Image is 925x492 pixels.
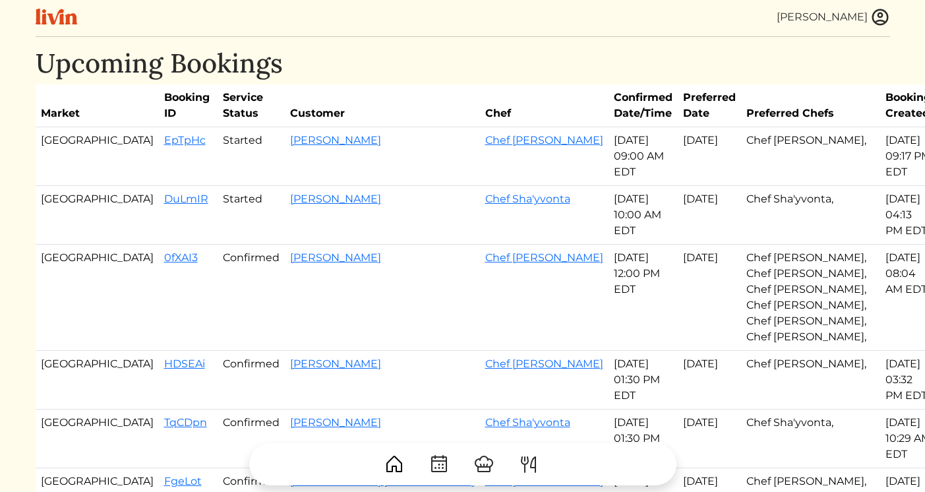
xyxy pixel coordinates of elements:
td: [DATE] [678,127,741,186]
img: House-9bf13187bcbb5817f509fe5e7408150f90897510c4275e13d0d5fca38e0b5951.svg [384,454,405,475]
th: Chef [480,84,609,127]
td: [DATE] 01:30 PM EDT [609,351,678,410]
td: Confirmed [218,245,285,351]
td: Chef Sha'yvonta, [741,186,880,245]
a: TqCDpn [164,416,207,429]
td: [DATE] 01:30 PM EDT [609,410,678,468]
th: Customer [285,84,480,127]
img: ForkKnife-55491504ffdb50bab0c1e09e7649658475375261d09fd45db06cec23bce548bf.svg [518,454,539,475]
th: Preferred Chefs [741,84,880,127]
td: Chef [PERSON_NAME], Chef [PERSON_NAME], Chef [PERSON_NAME], Chef [PERSON_NAME], Chef [PERSON_NAME... [741,245,880,351]
th: Confirmed Date/Time [609,84,678,127]
td: Chef [PERSON_NAME], [741,351,880,410]
th: Booking ID [159,84,218,127]
td: [GEOGRAPHIC_DATA] [36,351,159,410]
th: Market [36,84,159,127]
img: user_account-e6e16d2ec92f44fc35f99ef0dc9cddf60790bfa021a6ecb1c896eb5d2907b31c.svg [870,7,890,27]
td: Confirmed [218,351,285,410]
a: Chef Sha'yvonta [485,416,570,429]
a: HDSEAi [164,357,205,370]
a: [PERSON_NAME] [290,357,381,370]
td: [GEOGRAPHIC_DATA] [36,245,159,351]
td: [GEOGRAPHIC_DATA] [36,127,159,186]
a: Chef [PERSON_NAME] [485,251,603,264]
td: Chef [PERSON_NAME], [741,127,880,186]
a: DuLmIR [164,193,208,205]
div: [PERSON_NAME] [777,9,868,25]
td: [DATE] [678,410,741,468]
td: [GEOGRAPHIC_DATA] [36,410,159,468]
a: EpTpHc [164,134,206,146]
a: Chef [PERSON_NAME] [485,357,603,370]
td: [DATE] 09:00 AM EDT [609,127,678,186]
img: ChefHat-a374fb509e4f37eb0702ca99f5f64f3b6956810f32a249b33092029f8484b388.svg [473,454,494,475]
td: [DATE] 10:00 AM EDT [609,186,678,245]
a: [PERSON_NAME] [290,416,381,429]
th: Service Status [218,84,285,127]
a: Chef Sha'yvonta [485,193,570,205]
td: Chef Sha'yvonta, [741,410,880,468]
td: Started [218,127,285,186]
img: CalendarDots-5bcf9d9080389f2a281d69619e1c85352834be518fbc73d9501aef674afc0d57.svg [429,454,450,475]
td: [DATE] [678,245,741,351]
a: Chef [PERSON_NAME] [485,134,603,146]
a: 0fXAI3 [164,251,198,264]
th: Preferred Date [678,84,741,127]
td: [DATE] [678,351,741,410]
td: Started [218,186,285,245]
h1: Upcoming Bookings [36,47,890,79]
td: [DATE] [678,186,741,245]
td: Confirmed [218,410,285,468]
a: [PERSON_NAME] [290,251,381,264]
img: livin-logo-a0d97d1a881af30f6274990eb6222085a2533c92bbd1e4f22c21b4f0d0e3210c.svg [36,9,77,25]
td: [GEOGRAPHIC_DATA] [36,186,159,245]
a: [PERSON_NAME] [290,193,381,205]
td: [DATE] 12:00 PM EDT [609,245,678,351]
a: [PERSON_NAME] [290,134,381,146]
